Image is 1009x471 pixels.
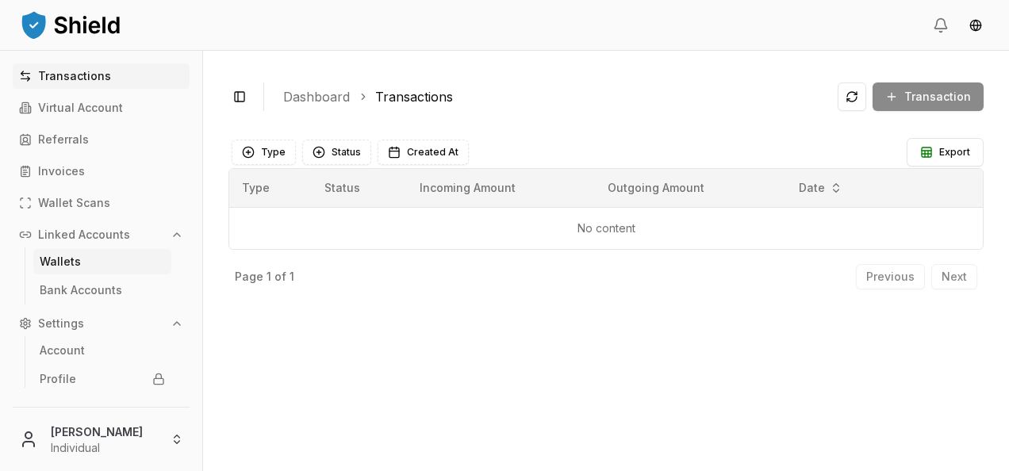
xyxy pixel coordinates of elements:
[38,229,130,240] p: Linked Accounts
[13,95,190,121] a: Virtual Account
[378,140,469,165] button: Created At
[38,318,84,329] p: Settings
[33,366,171,392] a: Profile
[407,169,596,207] th: Incoming Amount
[595,169,785,207] th: Outgoing Amount
[302,140,371,165] button: Status
[792,175,849,201] button: Date
[33,278,171,303] a: Bank Accounts
[267,271,271,282] p: 1
[232,140,296,165] button: Type
[13,127,190,152] a: Referrals
[33,249,171,274] a: Wallets
[40,345,85,356] p: Account
[283,87,350,106] a: Dashboard
[13,63,190,89] a: Transactions
[13,311,190,336] button: Settings
[6,414,196,465] button: [PERSON_NAME]Individual
[33,338,171,363] a: Account
[229,169,312,207] th: Type
[38,102,123,113] p: Virtual Account
[40,256,81,267] p: Wallets
[38,134,89,145] p: Referrals
[38,166,85,177] p: Invoices
[407,146,458,159] span: Created At
[13,159,190,184] a: Invoices
[290,271,294,282] p: 1
[13,190,190,216] a: Wallet Scans
[13,222,190,247] button: Linked Accounts
[235,271,263,282] p: Page
[40,285,122,296] p: Bank Accounts
[51,423,158,440] p: [PERSON_NAME]
[19,9,122,40] img: ShieldPay Logo
[242,220,970,236] p: No content
[38,197,110,209] p: Wallet Scans
[51,440,158,456] p: Individual
[283,87,825,106] nav: breadcrumb
[38,71,111,82] p: Transactions
[274,271,286,282] p: of
[375,87,453,106] a: Transactions
[907,138,984,167] button: Export
[40,373,76,385] p: Profile
[312,169,407,207] th: Status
